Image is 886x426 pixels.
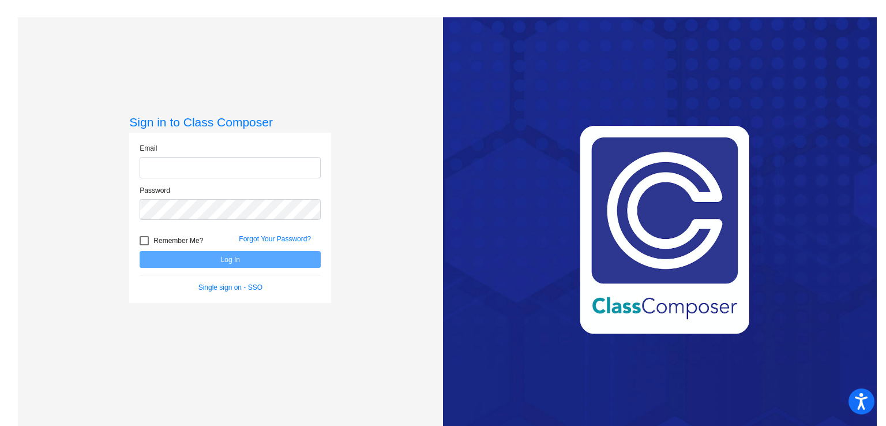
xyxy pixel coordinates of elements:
[129,115,331,129] h3: Sign in to Class Composer
[198,283,262,292] a: Single sign on - SSO
[239,235,311,243] a: Forgot Your Password?
[140,185,170,196] label: Password
[140,143,157,154] label: Email
[153,234,203,248] span: Remember Me?
[140,251,321,268] button: Log In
